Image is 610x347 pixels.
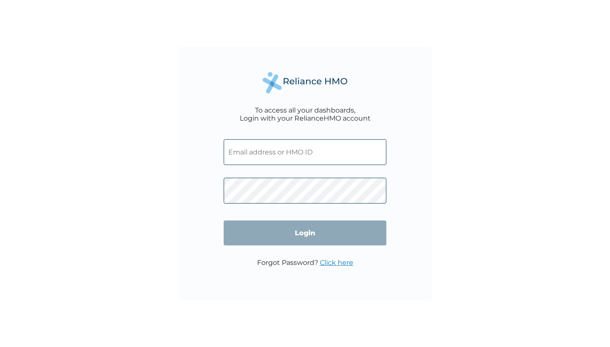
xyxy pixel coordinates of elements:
[320,259,353,267] a: Click here
[224,220,386,245] input: Login
[257,259,353,267] p: Forgot Password?
[263,72,347,94] img: Reliance Health's Logo
[224,139,386,165] input: Email address or HMO ID
[240,106,371,122] div: To access all your dashboards, Login with your RelianceHMO account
